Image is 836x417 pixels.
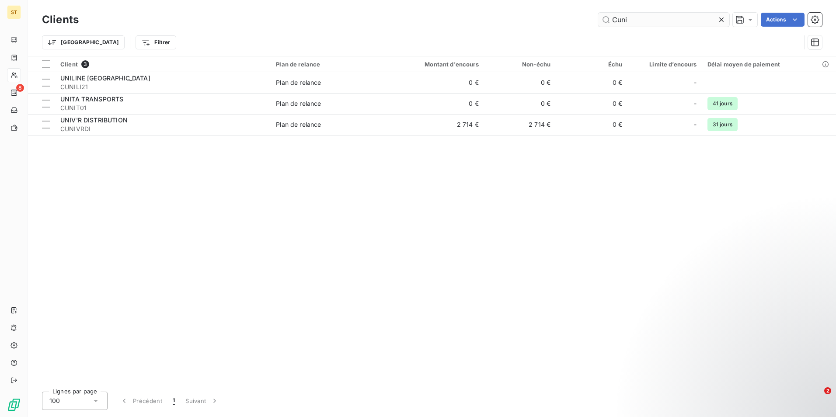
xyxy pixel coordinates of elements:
[484,72,556,93] td: 0 €
[598,13,729,27] input: Rechercher
[60,83,265,91] span: CUNILI21
[484,93,556,114] td: 0 €
[661,332,836,393] iframe: Intercom notifications message
[16,84,24,92] span: 8
[276,78,321,87] div: Plan de relance
[694,78,697,87] span: -
[707,118,738,131] span: 31 jours
[60,125,265,133] span: CUNIVRDI
[387,93,484,114] td: 0 €
[7,5,21,19] div: ST
[60,74,150,82] span: UNILINE [GEOGRAPHIC_DATA]
[694,99,697,108] span: -
[707,61,831,68] div: Délai moyen de paiement
[824,387,831,394] span: 2
[60,116,128,124] span: UNIV'R DISTRIBUTION
[633,61,697,68] div: Limite d’encours
[167,392,180,410] button: 1
[173,396,175,405] span: 1
[180,392,224,410] button: Suivant
[60,95,123,103] span: UNITA TRANSPORTS
[60,104,265,112] span: CUNIT01
[393,61,478,68] div: Montant d'encours
[42,35,125,49] button: [GEOGRAPHIC_DATA]
[489,61,550,68] div: Non-échu
[556,72,627,93] td: 0 €
[556,114,627,135] td: 0 €
[136,35,176,49] button: Filtrer
[49,396,60,405] span: 100
[276,61,382,68] div: Plan de relance
[60,61,78,68] span: Client
[484,114,556,135] td: 2 714 €
[556,93,627,114] td: 0 €
[42,12,79,28] h3: Clients
[694,120,697,129] span: -
[276,120,321,129] div: Plan de relance
[81,60,89,68] span: 3
[7,398,21,412] img: Logo LeanPay
[561,61,622,68] div: Échu
[806,387,827,408] iframe: Intercom live chat
[387,72,484,93] td: 0 €
[707,97,738,110] span: 41 jours
[115,392,167,410] button: Précédent
[761,13,805,27] button: Actions
[276,99,321,108] div: Plan de relance
[387,114,484,135] td: 2 714 €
